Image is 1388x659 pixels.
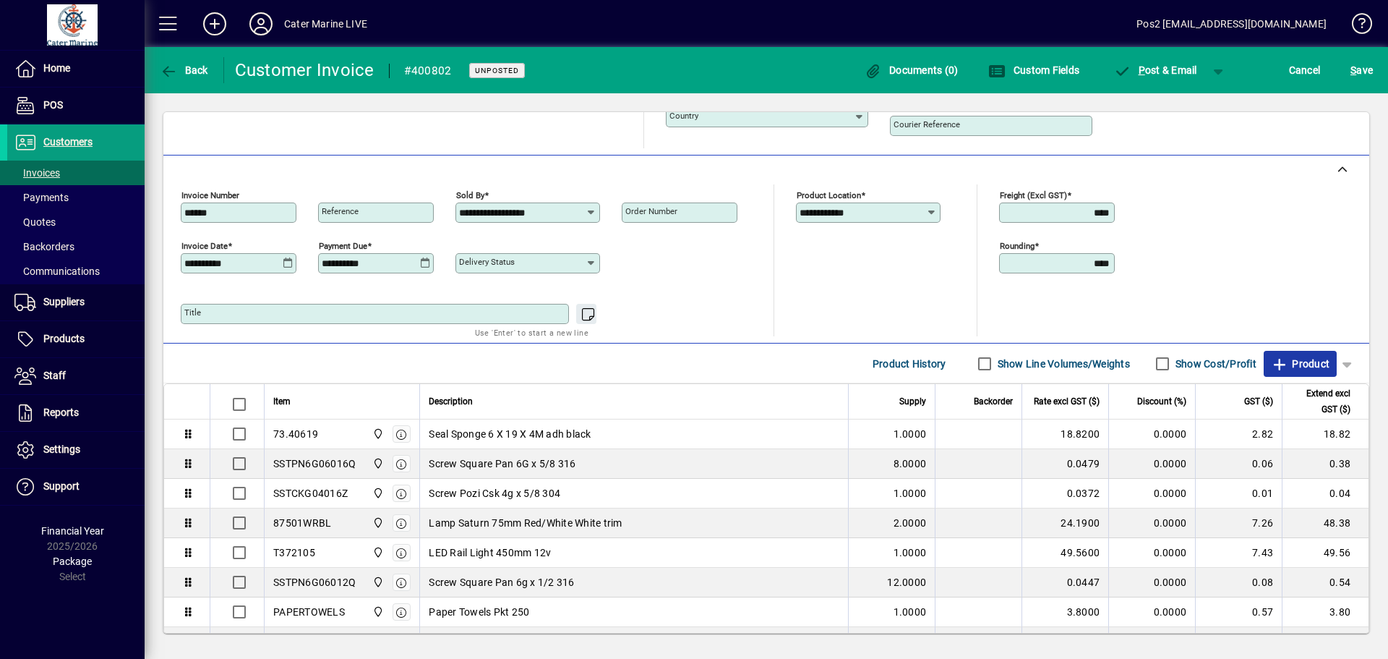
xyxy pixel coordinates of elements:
span: Item [273,394,291,409]
td: 0.0000 [1108,449,1195,479]
span: Settings [43,443,80,455]
div: Pos2 [EMAIL_ADDRESS][DOMAIN_NAME] [1136,12,1327,35]
mat-label: Freight (excl GST) [1000,190,1067,200]
button: Post & Email [1106,57,1204,83]
span: GST ($) [1244,394,1273,409]
td: 0.0000 [1108,568,1195,598]
mat-label: Sold by [456,190,484,200]
label: Show Cost/Profit [1173,357,1256,371]
span: ost & Email [1113,64,1197,76]
span: Payments [14,192,69,203]
span: LED Rail Light 450mm 12v [429,545,551,560]
span: 1.0000 [894,427,927,441]
span: S [1350,64,1356,76]
td: 0.06 [1195,449,1282,479]
td: 0.0000 [1108,538,1195,568]
mat-label: Country [669,111,698,121]
a: Staff [7,358,145,394]
span: Customers [43,136,93,148]
td: 48.38 [1282,509,1368,538]
button: Add [192,11,238,37]
td: 18.82 [1282,420,1368,449]
a: POS [7,88,145,124]
a: Communications [7,259,145,284]
td: 390.30 [1282,627,1368,657]
span: 8.0000 [894,456,927,471]
mat-label: Rounding [1000,241,1034,251]
a: Suppliers [7,284,145,320]
td: 7.43 [1195,538,1282,568]
td: 0.0000 [1108,598,1195,627]
td: 0.04 [1282,479,1368,509]
span: Suppliers [43,296,85,307]
div: PAPERTOWELS [273,605,345,619]
div: Cater Marine LIVE [284,12,367,35]
span: Discount (%) [1137,394,1186,409]
span: 12.0000 [887,575,926,590]
span: Screw Pozi Csk 4g x 5/8 304 [429,486,560,501]
span: Cater Marine [369,426,385,442]
span: Product [1271,352,1329,375]
span: Reports [43,407,79,418]
td: 0.38 [1282,449,1368,479]
span: Product History [873,352,946,375]
div: 0.0479 [1031,456,1100,471]
div: SSTCKG04016Z [273,486,348,501]
span: Description [429,394,473,409]
span: Lamp Saturn 75mm Red/White White trim [429,516,622,530]
button: Custom Fields [985,57,1083,83]
div: Customer Invoice [235,59,374,82]
span: Staff [43,370,66,381]
div: 73.40619 [273,427,318,441]
app-page-header-button: Back [145,57,224,83]
mat-label: Invoice number [181,190,239,200]
mat-label: Invoice date [181,241,228,251]
button: Save [1347,57,1376,83]
button: Profile [238,11,284,37]
td: 3.80 [1282,598,1368,627]
span: 1.0000 [894,545,927,560]
div: 0.0447 [1031,575,1100,590]
div: 24.1900 [1031,516,1100,530]
td: 0.54 [1282,568,1368,598]
a: Backorders [7,234,145,259]
span: Package [53,556,92,567]
span: Cater Marine [369,515,385,531]
button: Cancel [1285,57,1324,83]
span: Custom Fields [988,64,1079,76]
span: Quotes [14,216,56,228]
button: Back [156,57,212,83]
mat-label: Order number [625,206,677,216]
div: 49.5600 [1031,545,1100,560]
div: 18.8200 [1031,427,1100,441]
span: Cater Marine [369,545,385,561]
a: Knowledge Base [1341,3,1370,50]
span: Financial Year [41,525,104,537]
a: Reports [7,395,145,431]
span: 1.0000 [894,486,927,501]
td: 0.0000 [1108,627,1195,657]
span: Communications [14,265,100,277]
div: 3.8000 [1031,605,1100,619]
span: Paper Towels Pkt 250 [429,605,529,619]
span: Extend excl GST ($) [1291,386,1350,417]
span: Screw Square Pan 6G x 5/8 316 [429,456,575,471]
span: Back [160,64,208,76]
td: 0.0000 [1108,479,1195,509]
td: 7.26 [1195,509,1282,538]
span: Support [43,480,80,492]
td: 0.01 [1195,479,1282,509]
span: 2.0000 [894,516,927,530]
a: Settings [7,432,145,468]
button: Product History [867,351,952,377]
mat-label: Courier Reference [894,119,960,129]
a: Support [7,469,145,505]
mat-label: Delivery status [459,257,515,267]
div: T372105 [273,545,315,560]
div: #400802 [404,59,452,82]
td: 0.57 [1195,598,1282,627]
a: Home [7,51,145,87]
td: 0.08 [1195,568,1282,598]
span: 1.0000 [894,605,927,619]
a: Payments [7,185,145,210]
